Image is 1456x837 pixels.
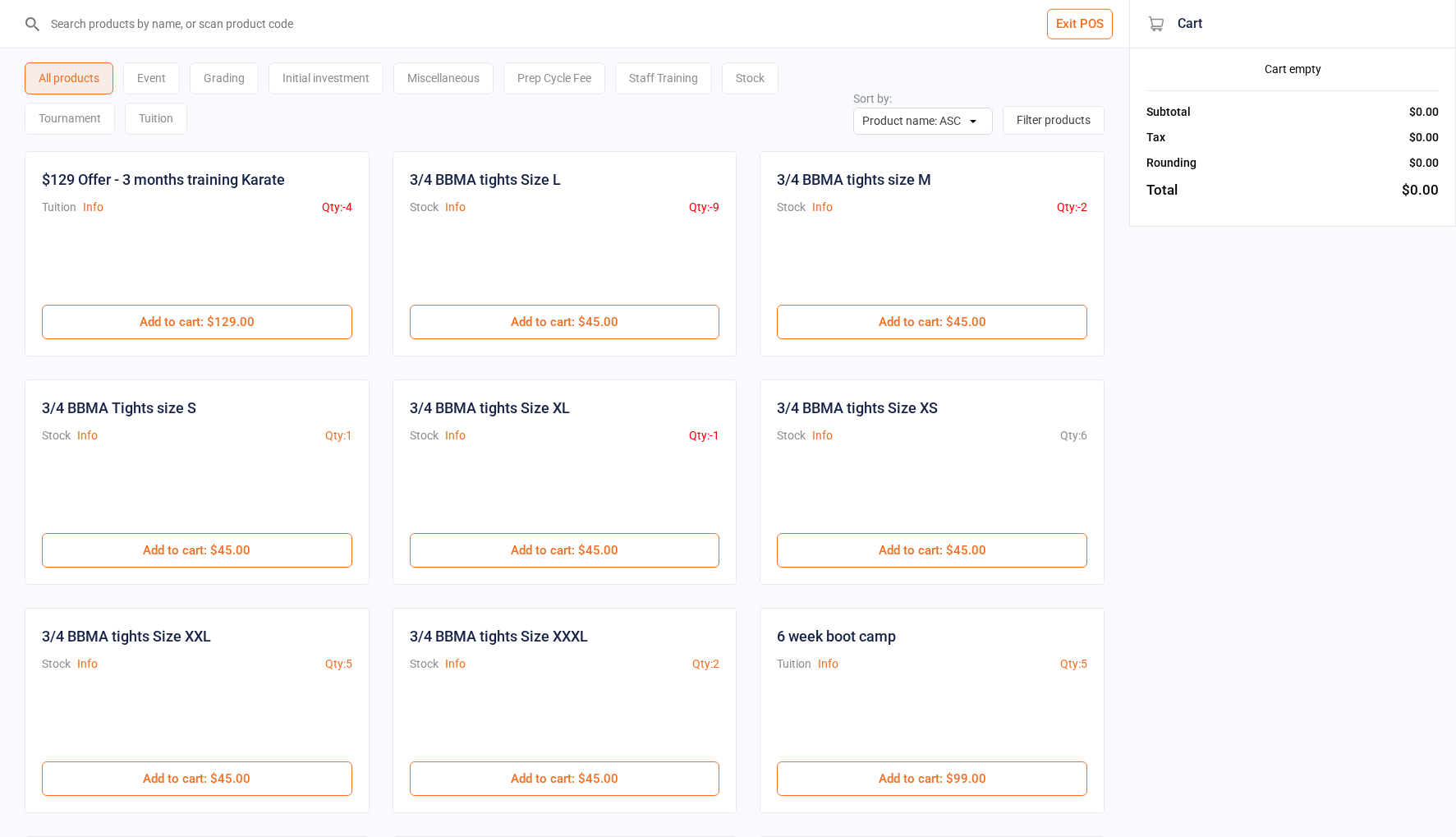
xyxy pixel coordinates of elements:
[123,62,180,94] div: Event
[25,103,115,135] div: Tournament
[410,427,439,444] div: Stock
[1060,427,1087,444] div: Qty: 6
[812,427,833,444] button: Info
[77,655,98,673] button: Info
[325,655,352,673] div: Qty: 5
[777,427,806,444] div: Stock
[692,655,719,673] div: Qty: 2
[777,397,938,419] div: 3/4 BBMA tights Size XS
[445,655,466,673] button: Info
[777,761,1087,796] button: Add to cart: $99.00
[410,305,720,339] button: Add to cart: $45.00
[689,427,719,444] div: Qty: -1
[1146,180,1178,201] div: Total
[410,625,588,647] div: 3/4 BBMA tights Size XXXL
[42,761,352,796] button: Add to cart: $45.00
[322,199,352,216] div: Qty: -4
[818,655,838,673] button: Info
[1146,103,1191,121] div: Subtotal
[410,533,720,568] button: Add to cart: $45.00
[42,625,211,647] div: 3/4 BBMA tights Size XXL
[410,199,439,216] div: Stock
[190,62,259,94] div: Grading
[125,103,187,135] div: Tuition
[777,655,811,673] div: Tuition
[1409,129,1439,146] div: $0.00
[445,427,466,444] button: Info
[83,199,103,216] button: Info
[1146,129,1165,146] div: Tax
[689,199,719,216] div: Qty: -9
[1409,103,1439,121] div: $0.00
[777,625,896,647] div: 6 week boot camp
[410,168,561,191] div: 3/4 BBMA tights Size L
[777,533,1087,568] button: Add to cart: $45.00
[445,199,466,216] button: Info
[325,427,352,444] div: Qty: 1
[777,305,1087,339] button: Add to cart: $45.00
[42,199,76,216] div: Tuition
[42,305,352,339] button: Add to cart: $129.00
[1402,180,1439,201] div: $0.00
[812,199,833,216] button: Info
[1047,9,1113,39] button: Exit POS
[42,533,352,568] button: Add to cart: $45.00
[1003,106,1105,135] button: Filter products
[853,92,892,105] label: Sort by:
[503,62,605,94] div: Prep Cycle Fee
[1146,61,1439,78] div: Cart empty
[269,62,384,94] div: Initial investment
[42,397,196,419] div: 3/4 BBMA Tights size S
[410,655,439,673] div: Stock
[42,168,285,191] div: $129 Offer - 3 months training Karate
[1146,154,1196,172] div: Rounding
[410,397,570,419] div: 3/4 BBMA tights Size XL
[25,62,113,94] div: All products
[1060,655,1087,673] div: Qty: 5
[777,199,806,216] div: Stock
[393,62,494,94] div: Miscellaneous
[722,62,779,94] div: Stock
[42,427,71,444] div: Stock
[1409,154,1439,172] div: $0.00
[42,655,71,673] div: Stock
[777,168,931,191] div: 3/4 BBMA tights size M
[410,761,720,796] button: Add to cart: $45.00
[1057,199,1087,216] div: Qty: -2
[615,62,712,94] div: Staff Training
[77,427,98,444] button: Info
